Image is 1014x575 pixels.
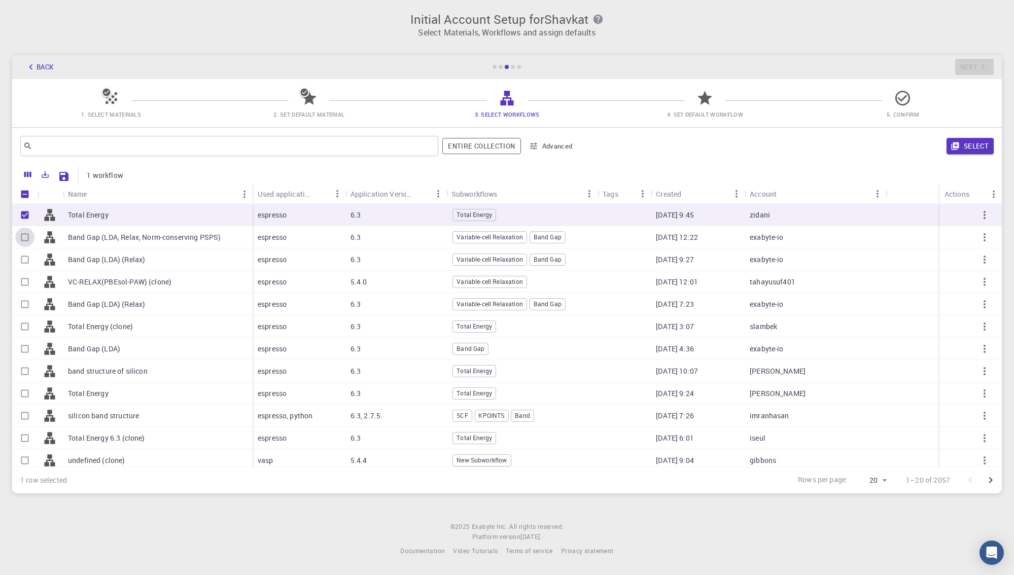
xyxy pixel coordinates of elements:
[656,411,694,421] p: [DATE] 7:26
[530,300,565,308] span: Band Gap
[351,411,381,421] p: 6.3, 2.7.5
[453,456,510,464] span: New Subworkflow
[54,166,74,187] button: Save Explorer Settings
[981,470,1001,490] button: Go to next page
[750,388,806,399] p: [PERSON_NAME]
[442,138,520,154] span: Filter throughout whole library including sets (folders)
[68,388,109,399] p: Total Energy
[750,321,777,332] p: slambek
[656,277,698,287] p: [DATE] 12:01
[351,344,361,354] p: 6.3
[20,475,67,485] div: 1 row selected
[258,277,287,287] p: espresso
[236,186,253,202] button: Menu
[509,522,564,532] span: All rights reserved.
[68,277,171,287] p: VC-RELAX(PBEsol-PAW) (clone)
[258,255,287,265] p: espresso
[498,186,514,202] button: Sort
[20,7,57,16] span: Support
[750,255,784,265] p: exabyte-io
[561,546,614,556] a: Privacy statement
[258,210,287,220] p: espresso
[745,184,885,204] div: Account
[656,344,694,354] p: [DATE] 4:36
[656,210,694,220] p: [DATE] 9:45
[598,184,651,204] div: Tags
[887,111,919,118] span: 5. Confirm
[253,184,345,204] div: Used application
[453,210,496,219] span: Total Energy
[728,186,745,202] button: Menu
[451,184,498,204] div: Subworkflows
[37,166,54,183] button: Export
[351,366,361,376] p: 6.3
[87,186,103,202] button: Sort
[906,475,950,485] p: 1–20 of 2057
[18,12,996,26] h3: Initial Account Setup for Shavkat
[68,433,145,443] p: Total Energy 6.3 (clone)
[68,321,133,332] p: Total Energy (clone)
[400,546,445,556] a: Documentation
[581,186,598,202] button: Menu
[530,255,565,264] span: Band Gap
[980,541,1004,565] div: Open Intercom Messenger
[258,388,287,399] p: espresso
[351,277,367,287] p: 5.4.0
[453,547,498,555] span: Video Tutorials
[453,389,496,398] span: Total Energy
[68,184,87,204] div: Name
[472,532,520,542] span: Platform version
[63,184,253,204] div: Name
[258,344,287,354] p: espresso
[258,232,287,242] p: espresso
[351,210,361,220] p: 6.3
[18,26,996,39] p: Select Materials, Workflows and assign defaults
[258,299,287,309] p: espresso
[750,455,776,465] p: gibbons
[656,455,694,465] p: [DATE] 9:04
[472,522,507,532] a: Exabyte Inc.
[351,232,361,242] p: 6.3
[68,344,120,354] p: Band Gap (LDA)
[453,255,527,264] span: Variable-cell Relaxation
[618,186,635,202] button: Sort
[750,366,806,376] p: [PERSON_NAME]
[603,184,618,204] div: Tags
[273,111,344,118] span: 2. Set Default Material
[520,532,542,541] span: [DATE] .
[345,184,446,204] div: Application Version
[656,321,694,332] p: [DATE] 3:07
[453,546,498,556] a: Video Tutorials
[430,186,446,202] button: Menu
[635,186,651,202] button: Menu
[656,388,694,399] p: [DATE] 9:24
[313,186,329,202] button: Sort
[68,210,109,220] p: Total Energy
[750,210,770,220] p: zidani
[453,434,496,442] span: Total Energy
[258,321,287,332] p: espresso
[986,186,1002,202] button: Menu
[530,233,565,241] span: Band Gap
[777,186,793,202] button: Sort
[450,522,472,532] span: © 2025
[351,299,361,309] p: 6.3
[681,186,697,202] button: Sort
[750,344,784,354] p: exabyte-io
[68,455,125,465] p: undefined (clone)
[506,546,552,556] a: Terms of service
[750,277,795,287] p: tahayusuf401
[258,455,273,465] p: vasp
[651,184,745,204] div: Created
[351,184,414,204] div: Application Version
[68,366,148,376] p: band structure of silicon
[472,522,507,530] span: Exabyte Inc.
[656,232,698,242] p: [DATE] 12:22
[87,170,123,181] p: 1 workflow
[453,322,496,331] span: Total Energy
[656,366,698,376] p: [DATE] 10:07
[750,411,789,421] p: imranhasan
[750,433,765,443] p: iseul
[68,299,145,309] p: Band Gap (LDA) (Relax)
[38,184,63,204] div: Icon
